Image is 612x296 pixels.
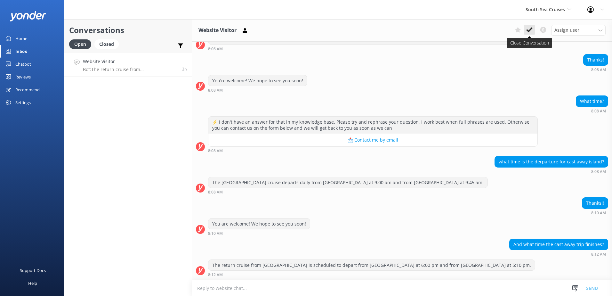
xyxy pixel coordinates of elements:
strong: 8:08 AM [208,190,223,194]
span: Sep 22 2025 08:12am (UTC +12:00) Pacific/Auckland [182,66,187,72]
div: Thanks! [584,54,608,65]
strong: 8:12 AM [591,252,606,256]
div: Home [15,32,27,45]
div: Recommend [15,83,40,96]
span: Assign user [554,27,579,34]
p: Bot: The return cruise from [GEOGRAPHIC_DATA] is scheduled to depart from [GEOGRAPHIC_DATA] at 6:... [83,67,177,72]
div: Closed [94,39,119,49]
h3: Website Visitor [198,26,237,35]
div: ⚡ I don't have an answer for that in my knowledge base. Please try and rephrase your question, I ... [208,117,537,134]
strong: 8:10 AM [208,232,223,235]
div: Sep 22 2025 08:08am (UTC +12:00) Pacific/Auckland [208,190,488,194]
strong: 8:08 AM [591,109,606,113]
a: Website VisitorBot:The return cruise from [GEOGRAPHIC_DATA] is scheduled to depart from [GEOGRAPH... [64,53,192,77]
h4: Website Visitor [83,58,177,65]
strong: 8:12 AM [208,273,223,277]
div: Sep 22 2025 08:08am (UTC +12:00) Pacific/Auckland [576,109,608,113]
div: Support Docs [20,264,46,277]
div: You're welcome! We hope to see you soon! [208,75,307,86]
div: Help [28,277,37,290]
div: What time? [576,96,608,107]
img: yonder-white-logo.png [10,11,46,21]
span: South Sea Cruises [526,6,565,12]
div: Sep 22 2025 08:08am (UTC +12:00) Pacific/Auckland [583,67,608,72]
div: You are welcome! We hope to see you soon! [208,218,310,229]
div: Sep 22 2025 08:12am (UTC +12:00) Pacific/Auckland [509,252,608,256]
strong: 8:08 AM [208,88,223,92]
div: Sep 22 2025 08:06am (UTC +12:00) Pacific/Auckland [208,46,538,51]
div: The return cruise from [GEOGRAPHIC_DATA] is scheduled to depart from [GEOGRAPHIC_DATA] at 6:00 pm... [208,260,535,271]
a: Closed [94,40,122,47]
div: The [GEOGRAPHIC_DATA] cruise departs daily from [GEOGRAPHIC_DATA] at 9:00 am and from [GEOGRAPHIC... [208,177,487,188]
strong: 8:08 AM [208,149,223,153]
button: 📩 Contact me by email [208,134,537,146]
div: Open [69,39,91,49]
strong: 8:06 AM [208,47,223,51]
div: Inbox [15,45,27,58]
strong: 8:08 AM [591,68,606,72]
div: Chatbot [15,58,31,70]
div: Sep 22 2025 08:10am (UTC +12:00) Pacific/Auckland [208,231,310,235]
div: Reviews [15,70,31,83]
div: And what time the cast away trip finishes? [510,239,608,250]
h2: Conversations [69,24,187,36]
div: Sep 22 2025 08:08am (UTC +12:00) Pacific/Auckland [208,148,538,153]
div: Sep 22 2025 08:10am (UTC +12:00) Pacific/Auckland [582,210,608,215]
div: Thanks!! [582,198,608,209]
div: what time is the derparture for cast away island? [495,156,608,167]
a: Open [69,40,94,47]
div: Sep 22 2025 08:08am (UTC +12:00) Pacific/Auckland [495,169,608,174]
strong: 8:08 AM [591,170,606,174]
div: Settings [15,96,31,109]
div: Assign User [551,25,606,35]
div: Sep 22 2025 08:08am (UTC +12:00) Pacific/Auckland [208,88,307,92]
div: Sep 22 2025 08:12am (UTC +12:00) Pacific/Auckland [208,272,535,277]
strong: 8:10 AM [591,211,606,215]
